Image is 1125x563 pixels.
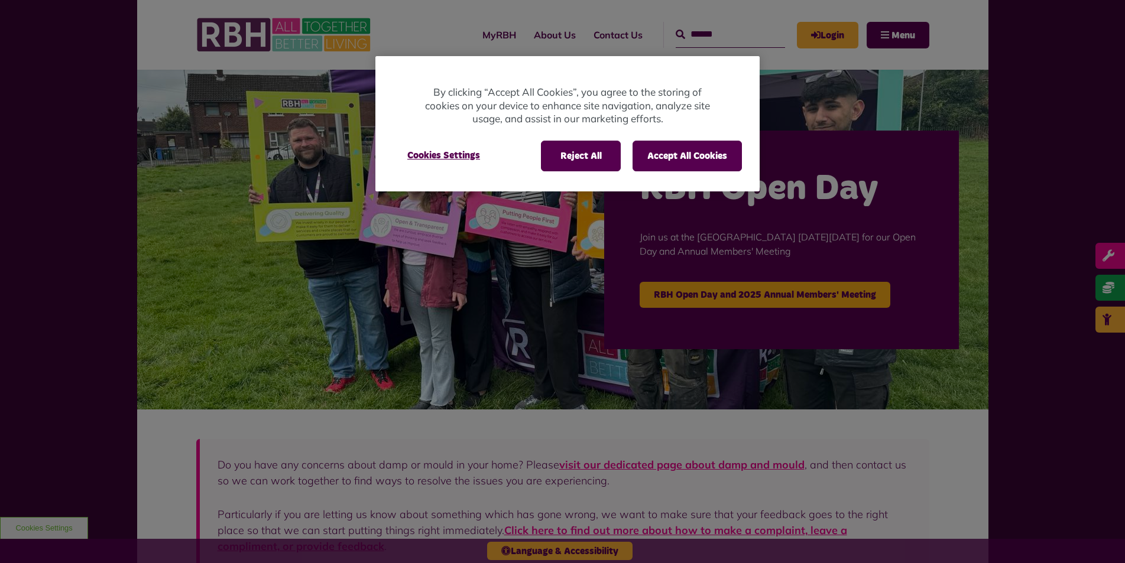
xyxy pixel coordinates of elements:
p: By clicking “Accept All Cookies”, you agree to the storing of cookies on your device to enhance s... [423,86,712,126]
div: Cookie banner [375,56,760,191]
button: Accept All Cookies [633,141,742,171]
button: Reject All [541,141,621,171]
button: Cookies Settings [393,141,494,170]
div: Privacy [375,56,760,191]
